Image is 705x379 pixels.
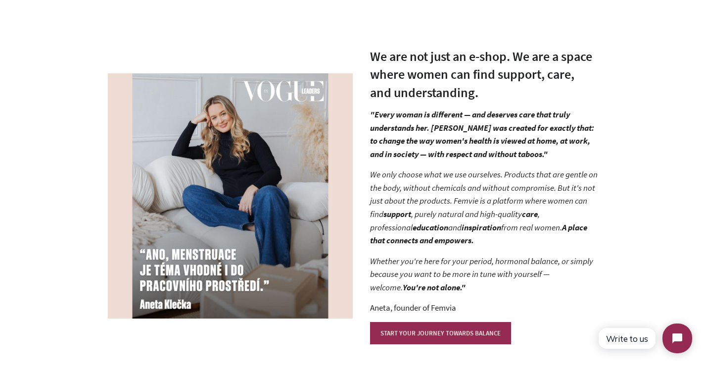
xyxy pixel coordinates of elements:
iframe: Tidio Chat [583,315,701,362]
font: Aneta, founder of Femvia [370,302,456,313]
font: We only choose what we use ourselves. Products that are gentle on the body, without chemicals and... [370,169,598,219]
font: Whether you're here for your period, hormonal balance, or simply because you want to be more in t... [370,256,593,293]
font: care [522,209,538,219]
font: You're not alone." [403,282,466,293]
font: "Every woman is different — and deserves care that truly understands her. [PERSON_NAME] was creat... [370,109,594,160]
font: , purely natural and high-quality [411,209,522,219]
font: education [413,222,448,233]
font: inspiration [462,222,501,233]
font: , professional [370,209,540,233]
font: START YOUR JOURNEY TOWARDS BALANCE [380,329,501,337]
a: START YOUR JOURNEY TOWARDS BALANCE [370,322,511,344]
font: support [383,209,411,219]
font: from real women. [501,222,562,233]
font: and [448,222,462,233]
font: We are not just an e-shop. We are a space where women can find support, care, and understanding. [370,48,592,101]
